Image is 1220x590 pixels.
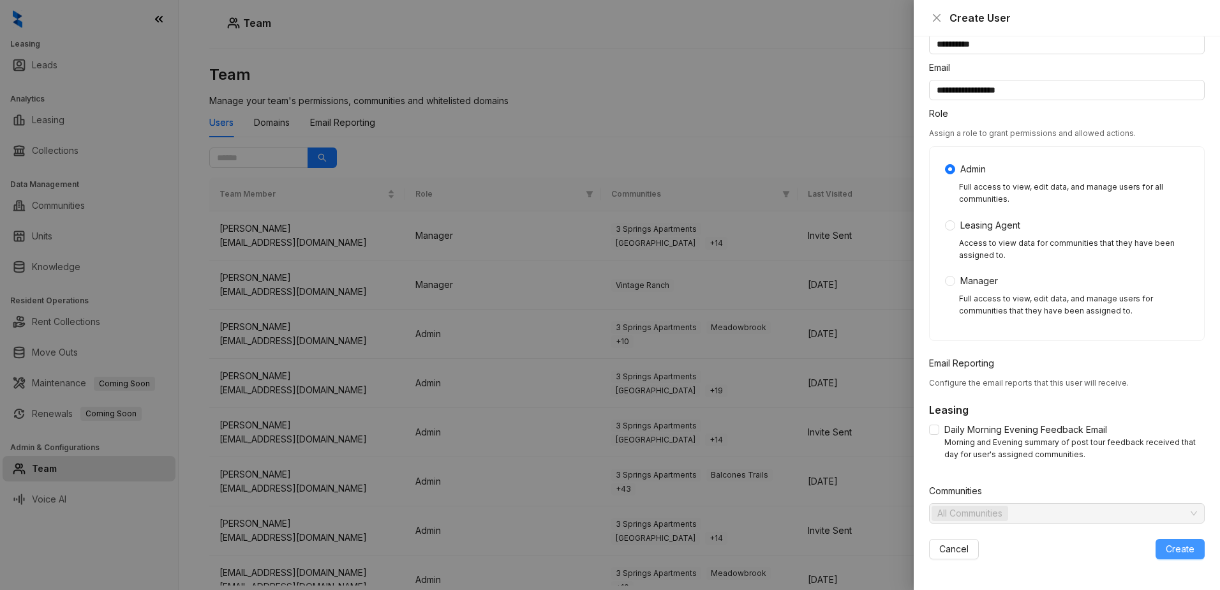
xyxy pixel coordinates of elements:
span: Manager [955,274,1003,288]
span: All Communities [937,506,1002,520]
input: Name [929,34,1205,54]
label: Email Reporting [929,356,1002,370]
span: Leasing Agent [955,218,1025,232]
div: Full access to view, edit data, and manage users for all communities. [959,181,1189,206]
div: Create User [949,10,1205,26]
span: Daily Morning Evening Feedback Email [939,423,1112,437]
button: Cancel [929,539,979,559]
label: Role [929,107,956,121]
div: Morning and Evening summary of post tour feedback received that day for user's assigned communities. [944,437,1205,461]
span: Assign a role to grant permissions and allowed actions. [929,128,1136,138]
span: close [932,13,942,23]
label: Communities [929,484,990,498]
label: Email [929,61,958,75]
span: Configure the email reports that this user will receive. [929,378,1129,388]
h5: Leasing [929,402,1205,418]
span: Create [1166,542,1194,556]
button: Create [1156,539,1205,559]
input: Email [929,80,1205,100]
span: Cancel [939,542,969,556]
button: Close [929,10,944,26]
div: Full access to view, edit data, and manage users for communities that they have been assigned to. [959,293,1189,317]
div: Access to view data for communities that they have been assigned to. [959,238,1189,262]
span: Admin [955,162,991,176]
span: All Communities [932,506,1008,521]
